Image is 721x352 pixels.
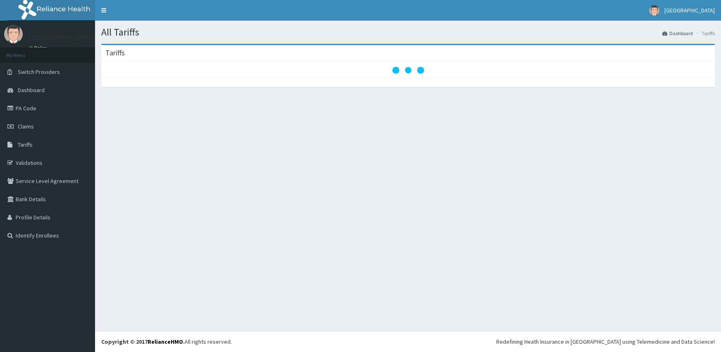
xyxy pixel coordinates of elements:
[101,27,715,38] h1: All Tariffs
[18,86,45,94] span: Dashboard
[105,49,125,57] h3: Tariffs
[662,30,693,37] a: Dashboard
[18,141,33,148] span: Tariffs
[18,68,60,76] span: Switch Providers
[101,338,185,345] strong: Copyright © 2017 .
[694,30,715,37] li: Tariffs
[496,338,715,346] div: Redefining Heath Insurance in [GEOGRAPHIC_DATA] using Telemedicine and Data Science!
[29,45,49,51] a: Online
[18,123,34,130] span: Claims
[148,338,183,345] a: RelianceHMO
[392,54,425,87] svg: audio-loading
[95,331,721,352] footer: All rights reserved.
[29,33,97,41] p: [GEOGRAPHIC_DATA]
[4,25,23,43] img: User Image
[649,5,659,16] img: User Image
[664,7,715,14] span: [GEOGRAPHIC_DATA]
